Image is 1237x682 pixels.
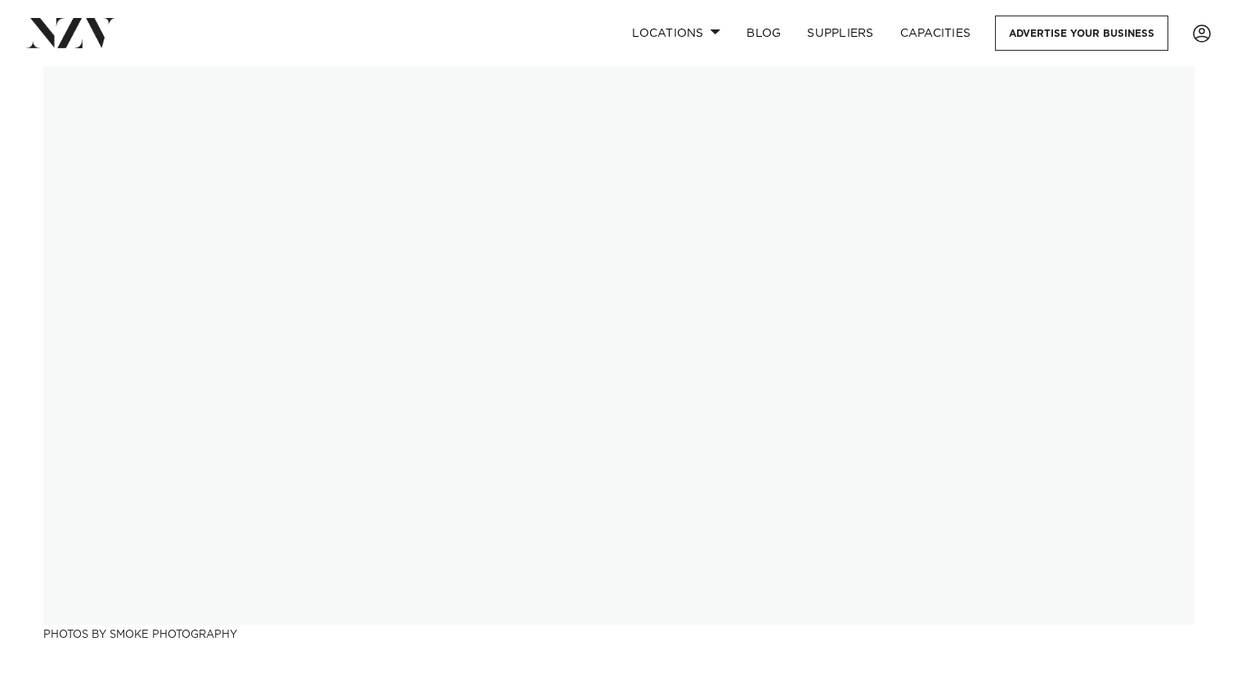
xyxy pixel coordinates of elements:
a: Locations [619,16,733,51]
a: Capacities [887,16,984,51]
a: BLOG [733,16,794,51]
a: SUPPLIERS [794,16,886,51]
h3: Photos by Smoke Photography [43,625,1194,642]
a: Advertise your business [995,16,1168,51]
img: nzv-logo.png [26,18,115,47]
